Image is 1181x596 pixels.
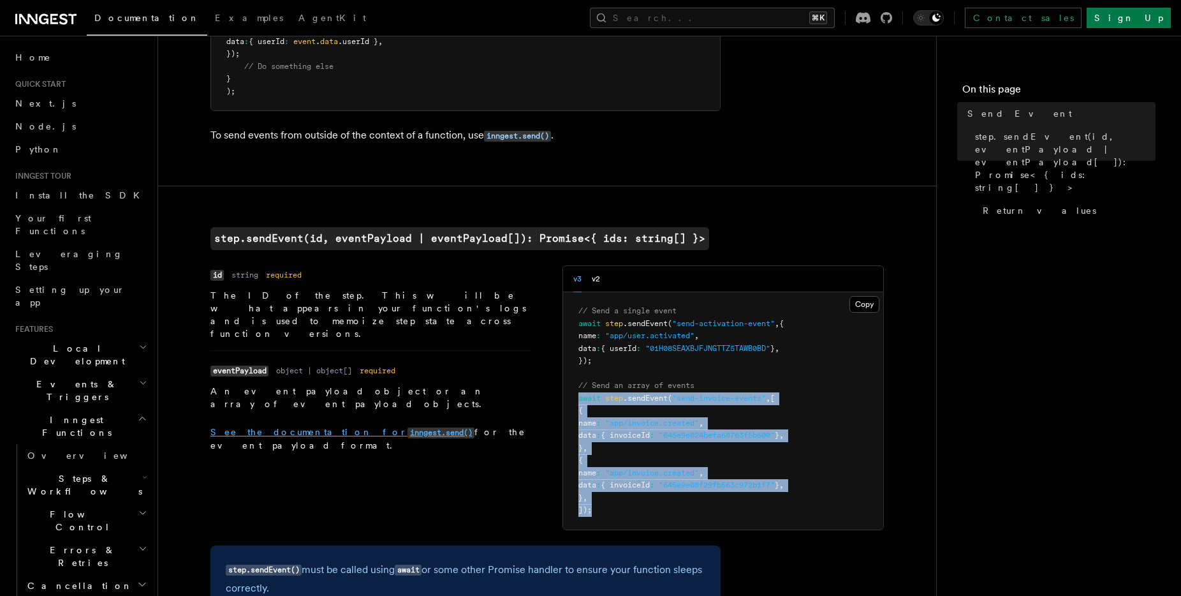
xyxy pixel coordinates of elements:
a: Contact sales [965,8,1082,28]
span: Leveraging Steps [15,249,123,272]
p: for the event payload format. [210,426,532,452]
a: Node.js [10,115,150,138]
span: step.sendEvent(id, eventPayload | eventPayload[]): Promise<{ ids: string[] }> [975,130,1155,194]
a: Python [10,138,150,161]
span: , [779,481,784,489]
code: await [395,565,422,576]
span: "app/invoice.created" [605,468,699,477]
span: Examples [215,13,283,23]
span: name [578,468,596,477]
span: { [578,456,583,465]
span: : [596,468,601,477]
span: name [578,419,596,428]
a: Next.js [10,92,150,115]
button: Copy [849,296,879,313]
span: : [636,344,641,353]
code: id [210,270,224,281]
a: step.sendEvent(id, eventPayload | eventPayload[]): Promise<{ ids: string[] }> [210,227,709,250]
span: } [775,431,779,440]
span: : [596,431,601,440]
span: // Send an array of events [578,381,694,390]
span: Quick start [10,79,66,89]
span: , [699,468,703,477]
span: , [583,493,587,502]
a: See the documentation forinngest.send() [210,427,474,437]
span: , [775,344,779,353]
span: // Send a single event [578,306,677,315]
span: : [596,344,601,353]
dd: object | object[] [276,366,352,376]
kbd: ⌘K [809,11,827,24]
span: .sendEvent [623,319,668,328]
span: , [699,419,703,428]
span: "app/invoice.created" [605,419,699,428]
a: Leveraging Steps [10,242,150,278]
span: , [775,319,779,328]
span: data [578,344,596,353]
span: Send Event [967,107,1072,120]
span: "01H08SEAXBJFJNGTTZ5TAWB0BD" [645,344,770,353]
span: , [378,37,383,46]
span: event [293,37,316,46]
span: step [605,394,623,403]
p: To send events from outside of the context of a function, use . [210,126,721,145]
span: Overview [27,451,159,461]
button: Errors & Retries [22,539,150,574]
span: { invoiceId [601,481,650,489]
span: , [694,331,699,340]
span: . [316,37,320,46]
a: Examples [207,4,291,34]
span: data [578,431,596,440]
span: Events & Triggers [10,378,139,403]
span: "send-activation-event" [672,319,775,328]
span: , [766,394,770,403]
span: Documentation [94,13,200,23]
span: Node.js [15,121,76,131]
span: : [244,37,249,46]
span: data [226,37,244,46]
span: Flow Control [22,508,138,533]
span: }); [578,356,592,365]
span: .userId } [338,37,378,46]
span: ); [226,87,235,96]
span: { invoiceId [601,431,650,440]
button: Flow Control [22,503,150,539]
a: Your first Functions [10,207,150,242]
span: await [578,319,601,328]
span: }); [226,49,240,58]
span: : [284,37,289,46]
span: Errors & Retries [22,544,138,569]
span: data [320,37,338,46]
span: Home [15,51,51,64]
span: , [779,431,784,440]
span: { userId [249,37,284,46]
button: Steps & Workflows [22,467,150,503]
a: step.sendEvent(id, eventPayload | eventPayload[]): Promise<{ ids: string[] }> [970,125,1155,199]
button: v3 [573,266,582,292]
dd: string [231,270,258,280]
span: .sendEvent [623,394,668,403]
span: AgentKit [298,13,366,23]
button: Events & Triggers [10,373,150,408]
span: } [226,74,231,83]
span: Inngest tour [10,171,71,181]
button: v2 [592,266,600,292]
span: "send-invoice-events" [672,394,766,403]
a: Setting up your app [10,278,150,314]
span: : [650,481,654,489]
span: Return values [983,204,1096,217]
span: Steps & Workflows [22,472,142,498]
span: ( [668,394,672,403]
span: await [578,394,601,403]
code: eventPayload [210,366,268,376]
a: Sign Up [1087,8,1171,28]
span: "645e9e024befa68763f5b500" [659,431,775,440]
code: step.sendEvent() [226,565,302,576]
code: inngest.send() [407,428,474,438]
span: "app/user.activated" [605,331,694,340]
span: : [596,331,601,340]
span: data [578,481,596,489]
span: // Do something else [244,62,334,71]
span: ]); [578,505,592,514]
